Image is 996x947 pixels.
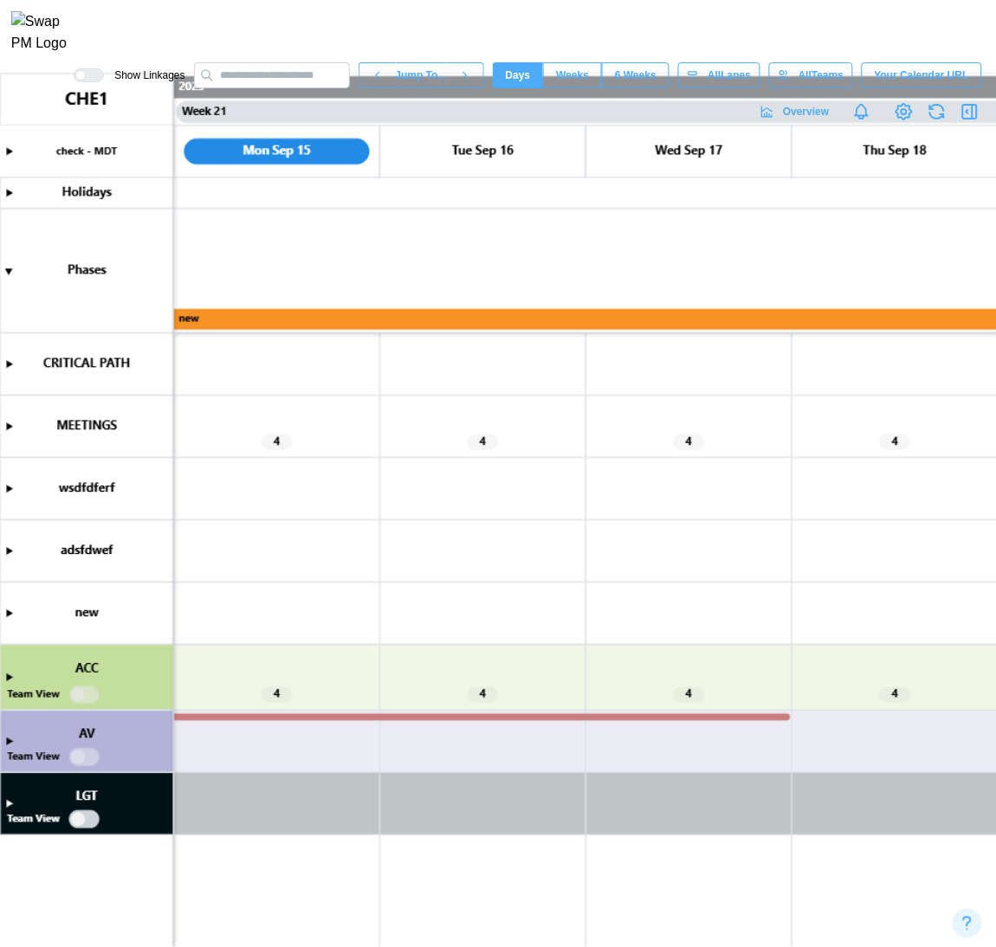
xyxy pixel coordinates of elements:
span: Jump To... [396,63,447,87]
span: Your Calendar URL [875,63,969,87]
button: Your Calendar URL [862,62,982,88]
span: 6 Weeks [615,63,656,87]
button: Open Drawer [958,100,982,124]
button: Days [493,62,544,88]
button: Weeks [543,62,602,88]
a: Overview [752,99,838,125]
img: Swap PM Logo [11,11,81,55]
button: AllTeams [769,62,853,88]
span: Overview [783,100,829,124]
button: AllLanes [678,62,760,88]
a: View Project [892,100,916,124]
a: Notifications [847,97,876,126]
span: All Lanes [708,63,751,87]
span: Show Linkages [104,68,184,82]
span: Weeks [556,63,589,87]
button: Jump To... [396,62,447,88]
span: All Teams [799,63,844,87]
button: Refresh Grid [925,100,949,124]
button: 6 Weeks [602,62,669,88]
span: Days [506,63,531,87]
